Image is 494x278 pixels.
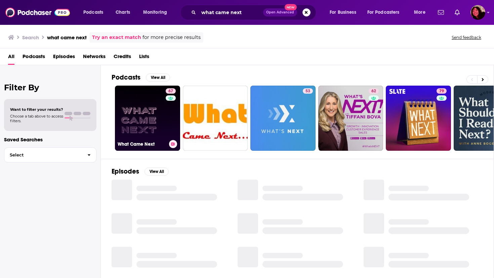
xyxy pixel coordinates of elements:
a: Lists [139,51,149,65]
span: More [414,8,425,17]
button: open menu [138,7,176,18]
button: Show profile menu [470,5,485,20]
a: Podcasts [23,51,45,65]
img: Podchaser - Follow, Share and Rate Podcasts [5,6,70,19]
button: View All [146,74,170,82]
a: All [8,51,14,65]
span: Logged in as Kathryn-Musilek [470,5,485,20]
span: Select [4,153,82,157]
p: Saved Searches [4,136,96,143]
h3: Search [22,34,39,41]
a: Show notifications dropdown [435,7,447,18]
a: 79 [386,86,451,151]
span: Want to filter your results? [10,107,63,112]
button: open menu [363,7,409,18]
a: 62 [369,88,379,94]
button: open menu [409,7,434,18]
a: 79 [437,88,447,94]
a: Credits [114,51,131,65]
span: for more precise results [142,34,201,41]
h2: Episodes [112,167,139,176]
img: User Profile [470,5,485,20]
span: Podcasts [83,8,103,17]
a: 67 [166,88,176,94]
span: Charts [116,8,130,17]
h2: Podcasts [112,73,140,82]
h3: what came next [47,34,87,41]
span: 67 [168,88,173,95]
span: 53 [305,88,310,95]
span: Open Advanced [266,11,294,14]
a: Networks [83,51,106,65]
span: 79 [439,88,444,95]
h3: What Came Next [118,141,166,147]
button: Select [4,147,96,163]
button: open menu [325,7,365,18]
span: For Business [330,8,356,17]
span: Monitoring [143,8,167,17]
a: 67What Came Next [115,86,180,151]
button: View All [145,168,169,176]
a: Try an exact match [92,34,141,41]
span: For Podcasters [367,8,400,17]
a: 53 [250,86,316,151]
button: open menu [79,7,112,18]
a: 53 [303,88,313,94]
a: EpisodesView All [112,167,169,176]
button: Send feedback [450,35,483,40]
span: New [285,4,297,10]
h2: Filter By [4,83,96,92]
div: Search podcasts, credits, & more... [187,5,323,20]
input: Search podcasts, credits, & more... [199,7,263,18]
a: 62 [318,86,383,151]
button: Open AdvancedNew [263,8,297,16]
span: 62 [371,88,376,95]
span: Choose a tab above to access filters. [10,114,63,123]
a: Episodes [53,51,75,65]
a: Charts [111,7,134,18]
a: Show notifications dropdown [452,7,462,18]
a: PodcastsView All [112,73,170,82]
